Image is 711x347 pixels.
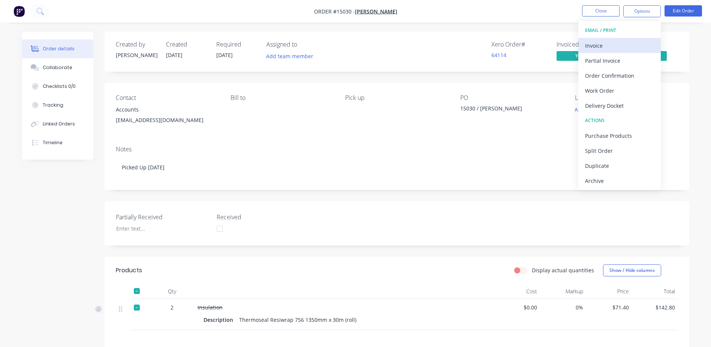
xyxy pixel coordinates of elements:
[585,85,654,96] div: Work Order
[632,284,678,299] div: Total
[460,94,563,101] div: PO
[116,146,678,153] div: Notes
[262,51,317,61] button: Add team member
[578,173,661,188] button: Archive
[116,213,210,222] label: Partially Received
[578,68,661,83] button: Order Confirmation
[585,130,654,141] div: Purchase Products
[217,213,310,222] label: Received
[116,115,219,125] div: [EMAIL_ADDRESS][DOMAIN_NAME]
[571,104,605,115] button: Add labels
[43,102,63,109] div: Tracking
[266,41,341,48] div: Assigned to
[116,156,678,179] div: Picked Up [DATE]
[540,284,586,299] div: Markup
[578,53,661,68] button: Partial Invoice
[589,303,629,311] span: $71.40
[22,39,93,58] button: Order details
[43,139,63,146] div: Timeline
[585,160,654,171] div: Duplicate
[578,143,661,158] button: Split Order
[116,266,142,275] div: Products
[586,284,632,299] div: Price
[585,100,654,111] div: Delivery Docket
[497,303,537,311] span: $0.00
[150,284,195,299] div: Qty
[13,6,25,17] img: Factory
[532,266,594,274] label: Display actual quantities
[665,5,702,17] button: Edit Order
[116,51,157,59] div: [PERSON_NAME]
[355,8,397,15] a: [PERSON_NAME]
[43,83,76,90] div: Checklists 0/0
[216,41,257,48] div: Required
[582,5,620,17] button: Close
[198,304,223,311] span: Insulation
[491,41,548,48] div: Xero Order #
[22,77,93,96] button: Checklists 0/0
[22,115,93,133] button: Linked Orders
[578,83,661,98] button: Work Order
[116,104,219,128] div: Accounts[EMAIL_ADDRESS][DOMAIN_NAME]
[166,51,183,59] span: [DATE]
[22,58,93,77] button: Collaborate
[43,64,72,71] div: Collaborate
[204,314,236,325] div: Description
[585,145,654,156] div: Split Order
[116,94,219,101] div: Contact
[585,175,654,186] div: Archive
[603,264,661,276] button: Show / Hide columns
[557,41,613,48] div: Invoiced
[585,70,654,81] div: Order Confirmation
[171,303,174,311] span: 2
[585,26,654,35] div: EMAIL / PRINT
[116,41,157,48] div: Created by
[585,55,654,66] div: Partial Invoice
[43,45,75,52] div: Order details
[166,41,207,48] div: Created
[345,94,448,101] div: Pick up
[557,51,602,60] span: Yes
[575,94,678,101] div: Labels
[578,128,661,143] button: Purchase Products
[585,116,654,125] div: ACTIONS
[635,303,675,311] span: $142.80
[460,104,554,115] div: 15030 / [PERSON_NAME]
[578,113,661,128] button: ACTIONS
[578,38,661,53] button: Invoice
[578,23,661,38] button: EMAIL / PRINT
[43,121,75,127] div: Linked Orders
[22,96,93,115] button: Tracking
[314,8,355,15] span: Order #15030 -
[116,104,219,115] div: Accounts
[578,98,661,113] button: Delivery Docket
[22,133,93,152] button: Timeline
[623,5,661,17] button: Options
[231,94,333,101] div: Bill to
[543,303,583,311] span: 0%
[494,284,540,299] div: Cost
[216,51,233,59] span: [DATE]
[266,51,317,61] button: Add team member
[491,51,506,59] a: 64114
[578,158,661,173] button: Duplicate
[585,40,654,51] div: Invoice
[236,314,359,325] div: Thermoseal Resiwrap 756 1350mm x 30m (roll)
